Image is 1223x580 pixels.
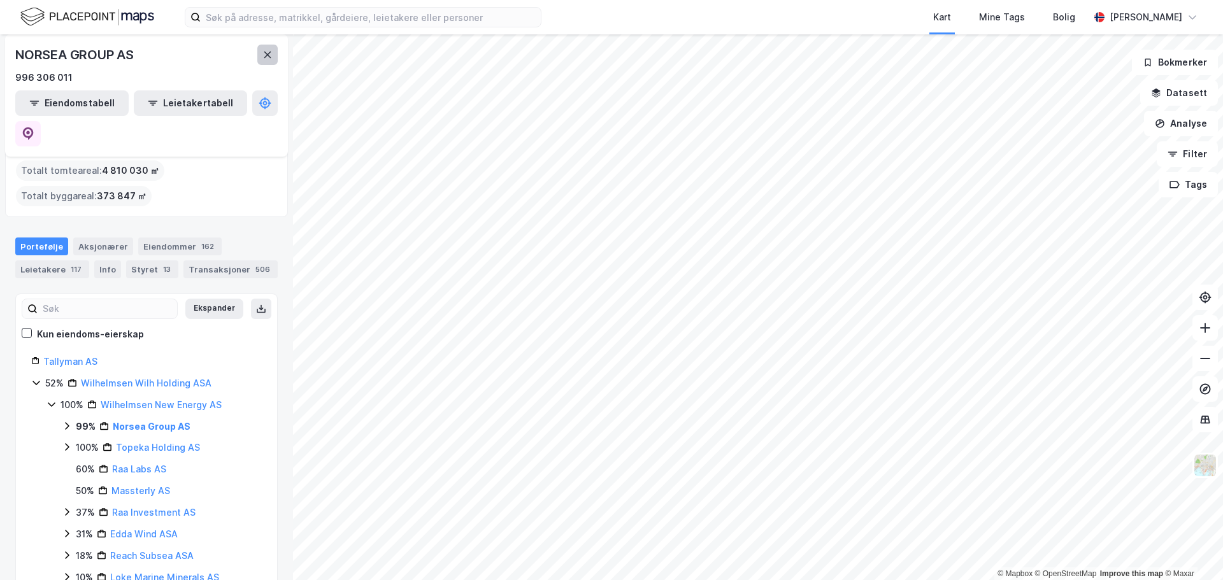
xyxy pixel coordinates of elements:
[76,548,93,563] div: 18%
[1157,141,1218,167] button: Filter
[183,260,278,278] div: Transaksjoner
[101,399,222,410] a: Wilhelmsen New Energy AS
[1144,111,1218,136] button: Analyse
[102,163,159,178] span: 4 810 030 ㎡
[73,237,133,255] div: Aksjonærer
[94,260,121,278] div: Info
[998,569,1033,578] a: Mapbox
[45,376,64,391] div: 52%
[76,462,95,477] div: 60%
[253,263,273,276] div: 506
[1159,519,1223,580] iframe: Chat Widget
[20,6,154,28] img: logo.f888ab2527a4732fd821a326f86c7f29.svg
[126,260,178,278] div: Styret
[16,160,164,181] div: Totalt tomteareal :
[81,378,211,388] a: Wilhelmsen Wilh Holding ASA
[1035,569,1097,578] a: OpenStreetMap
[38,299,177,318] input: Søk
[61,397,83,413] div: 100%
[201,8,541,27] input: Søk på adresse, matrikkel, gårdeiere, leietakere eller personer
[1100,569,1163,578] a: Improve this map
[134,90,247,116] button: Leietakertabell
[43,356,97,367] a: Tallyman AS
[76,440,99,455] div: 100%
[199,240,217,253] div: 162
[76,419,96,434] div: 99%
[1132,50,1218,75] button: Bokmerker
[110,528,178,539] a: Edda Wind ASA
[76,527,93,542] div: 31%
[15,45,136,65] div: NORSEA GROUP AS
[138,237,222,255] div: Eiendommer
[15,70,73,85] div: 996 306 011
[15,237,68,255] div: Portefølje
[116,442,200,453] a: Topeka Holding AS
[113,421,190,432] a: Norsea Group AS
[16,186,152,206] div: Totalt byggareal :
[111,485,170,496] a: Massterly AS
[15,260,89,278] div: Leietakere
[15,90,129,116] button: Eiendomstabell
[1159,519,1223,580] div: Kontrollprogram for chat
[110,550,194,561] a: Reach Subsea ASA
[97,188,147,204] span: 373 847 ㎡
[37,327,144,342] div: Kun eiendoms-eierskap
[1140,80,1218,106] button: Datasett
[185,299,243,319] button: Ekspander
[112,507,196,518] a: Raa Investment AS
[161,263,173,276] div: 13
[1193,453,1217,477] img: Z
[1110,10,1182,25] div: [PERSON_NAME]
[1159,172,1218,197] button: Tags
[76,505,95,520] div: 37%
[1053,10,1075,25] div: Bolig
[112,463,166,474] a: Raa Labs AS
[68,263,84,276] div: 117
[979,10,1025,25] div: Mine Tags
[933,10,951,25] div: Kart
[76,483,94,499] div: 50%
